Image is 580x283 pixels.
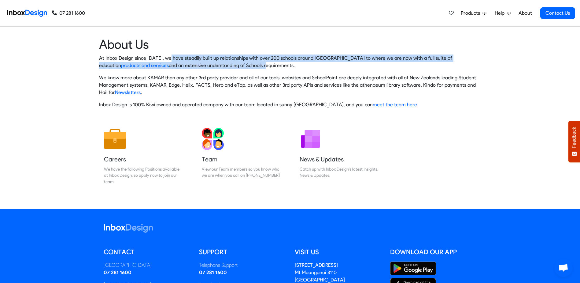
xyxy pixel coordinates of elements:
a: About [517,7,534,19]
span: Feedback [571,127,577,148]
a: 07 281 1600 [199,270,227,275]
a: Team View our Team members so you know who we are when you call on [PHONE_NUMBER] [197,123,286,190]
p: Inbox Design is 100% Kiwi owned and operated company with our team located in sunny [GEOGRAPHIC_D... [99,101,481,108]
heading: About Us [99,36,481,52]
a: 07 281 1600 [52,9,85,17]
a: Newsletters [115,89,141,95]
h5: Careers [104,155,183,164]
p: At Inbox Design since [DATE], we have steadily built up relationships with over 200 schools aroun... [99,55,481,69]
a: Open chat [554,258,573,277]
a: Products [458,7,489,19]
img: logo_inboxdesign_white.svg [104,224,153,233]
a: meet the team here [373,102,417,108]
div: We have the following Positions available at Inbox Design, so apply now to join our team [104,166,183,185]
p: We know more about KAMAR than any other 3rd party provider and all of our tools, websites and Sch... [99,74,481,96]
h5: Visit us [295,247,381,257]
img: 2022_01_13_icon_team.svg [202,128,224,150]
a: Careers We have the following Positions available at Inbox Design, so apply now to join our team [99,123,188,190]
a: 07 281 1600 [104,270,131,275]
img: Google Play Store [390,262,436,275]
span: Products [461,9,482,17]
h5: Contact [104,247,190,257]
span: Help [495,9,507,17]
div: View our Team members so you know who we are when you call on [PHONE_NUMBER] [202,166,281,179]
h5: News & Updates [300,155,379,164]
img: 2022_01_12_icon_newsletter.svg [300,128,322,150]
a: products and services [121,62,169,68]
div: Catch up with Inbox Design's latest Insights, News & Updates. [300,166,379,179]
button: Feedback - Show survey [568,121,580,162]
div: [GEOGRAPHIC_DATA] [104,262,190,269]
h5: Team [202,155,281,164]
h5: Download our App [390,247,477,257]
a: Contact Us [540,7,575,19]
div: Telephone Support [199,262,286,269]
img: 2022_01_13_icon_job.svg [104,128,126,150]
a: Help [492,7,513,19]
h5: Support [199,247,286,257]
a: News & Updates Catch up with Inbox Design's latest Insights, News & Updates. [295,123,383,190]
